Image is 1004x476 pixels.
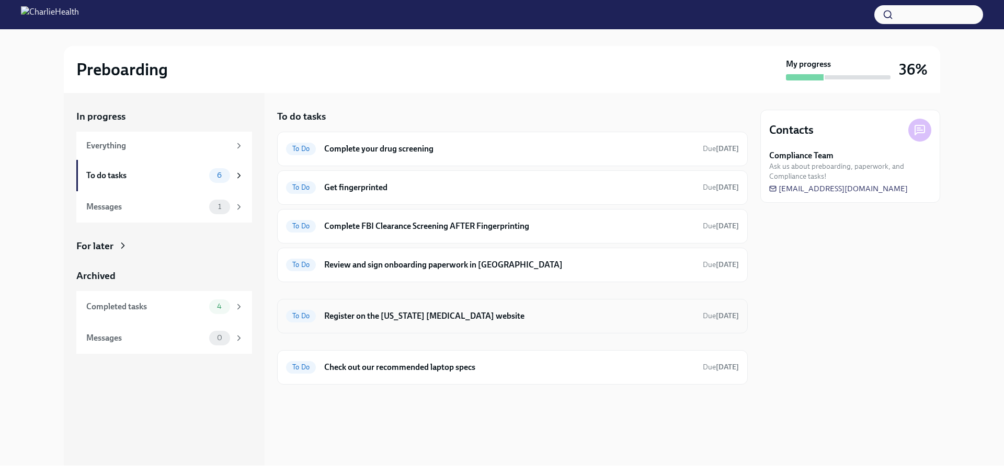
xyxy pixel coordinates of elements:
[324,362,694,373] h6: Check out our recommended laptop specs
[211,334,229,342] span: 0
[324,143,694,155] h6: Complete your drug screening
[86,140,230,152] div: Everything
[286,145,316,153] span: To Do
[286,179,739,196] a: To DoGet fingerprintedDue[DATE]
[286,308,739,324] a: To DoRegister on the [US_STATE] [MEDICAL_DATA] websiteDue[DATE]
[76,132,252,160] a: Everything
[286,363,316,371] span: To Do
[286,218,739,235] a: To DoComplete FBI Clearance Screening AFTER FingerprintingDue[DATE]
[769,122,814,138] h4: Contacts
[899,60,928,79] h3: 36%
[703,144,739,153] span: Due
[212,203,227,211] span: 1
[76,322,252,354] a: Messages0
[703,260,739,269] span: Due
[769,183,908,194] a: [EMAIL_ADDRESS][DOMAIN_NAME]
[286,183,316,191] span: To Do
[211,171,228,179] span: 6
[86,332,205,344] div: Messages
[286,312,316,320] span: To Do
[716,222,739,230] strong: [DATE]
[703,311,739,320] span: Due
[703,182,739,192] span: September 15th, 2025 09:00
[703,311,739,321] span: September 11th, 2025 09:00
[716,311,739,320] strong: [DATE]
[286,359,739,376] a: To DoCheck out our recommended laptop specsDue[DATE]
[86,201,205,213] div: Messages
[286,141,739,157] a: To DoComplete your drug screeningDue[DATE]
[76,160,252,191] a: To do tasks6
[76,191,252,223] a: Messages1
[76,269,252,283] a: Archived
[786,59,831,70] strong: My progress
[716,183,739,192] strong: [DATE]
[324,220,694,232] h6: Complete FBI Clearance Screening AFTER Fingerprinting
[86,301,205,312] div: Completed tasks
[86,170,205,181] div: To do tasks
[286,261,316,269] span: To Do
[703,222,739,230] span: Due
[286,222,316,230] span: To Do
[703,363,739,371] span: Due
[324,182,694,193] h6: Get fingerprinted
[716,260,739,269] strong: [DATE]
[76,239,252,253] a: For later
[211,303,228,310] span: 4
[769,150,834,161] strong: Compliance Team
[286,257,739,273] a: To DoReview and sign onboarding paperwork in [GEOGRAPHIC_DATA]Due[DATE]
[277,110,326,123] h5: To do tasks
[703,221,739,231] span: September 18th, 2025 09:00
[324,310,694,322] h6: Register on the [US_STATE] [MEDICAL_DATA] website
[769,161,931,181] span: Ask us about preboarding, paperwork, and Compliance tasks!
[76,291,252,322] a: Completed tasks4
[703,260,739,270] span: September 18th, 2025 09:00
[703,144,739,154] span: September 15th, 2025 09:00
[716,144,739,153] strong: [DATE]
[703,362,739,372] span: September 15th, 2025 09:00
[703,183,739,192] span: Due
[76,59,168,80] h2: Preboarding
[21,6,79,23] img: CharlieHealth
[76,110,252,123] a: In progress
[324,259,694,271] h6: Review and sign onboarding paperwork in [GEOGRAPHIC_DATA]
[716,363,739,371] strong: [DATE]
[76,239,113,253] div: For later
